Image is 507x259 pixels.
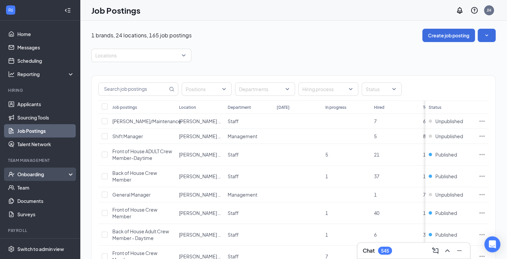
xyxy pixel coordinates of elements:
[325,152,328,158] span: 5
[374,133,377,139] span: 5
[112,118,181,124] span: [PERSON_NAME]/Maintenance
[454,245,465,256] button: Minimize
[273,100,322,114] th: [DATE]
[420,100,468,114] th: Total
[322,100,371,114] th: In progress
[423,192,426,198] span: 7
[112,148,172,161] span: Front of House ADULT Crew Member-Daytime
[179,133,256,139] span: [PERSON_NAME] of Ashland - #538
[374,152,379,158] span: 21
[8,87,73,93] div: Hiring
[17,138,74,151] a: Talent Network
[224,187,273,202] td: Management
[228,173,239,179] span: Staff
[422,29,475,42] button: Create job posting
[455,247,463,255] svg: Minimize
[325,173,328,179] span: 1
[8,171,15,178] svg: UserCheck
[8,158,73,163] div: Team Management
[228,232,239,238] span: Staff
[17,246,64,252] div: Switch to admin view
[17,171,69,178] div: Onboarding
[484,236,500,252] div: Open Intercom Messenger
[483,32,490,39] svg: SmallChevronDown
[479,133,485,140] svg: Ellipses
[17,194,74,208] a: Documents
[374,210,379,216] span: 40
[423,133,428,139] span: 86
[431,247,439,255] svg: ComposeMessage
[64,7,71,14] svg: Collapse
[176,224,224,246] td: Culver's of Ashland - #538
[479,173,485,180] svg: Ellipses
[228,210,239,216] span: Staff
[176,129,224,144] td: Culver's of Ashland - #538
[423,210,431,216] span: 167
[479,118,485,124] svg: Ellipses
[228,104,251,110] div: Department
[423,118,428,124] span: 66
[228,192,257,198] span: Management
[381,248,389,254] div: 545
[479,231,485,238] svg: Ellipses
[487,7,491,13] div: JH
[179,152,256,158] span: [PERSON_NAME] of Ashland - #538
[17,181,74,194] a: Team
[325,210,328,216] span: 1
[169,86,174,92] svg: MagnifyingGlass
[8,228,73,233] div: Payroll
[435,133,463,140] span: Unpublished
[176,144,224,166] td: Culver's of Ashland - #538
[176,114,224,129] td: Culver's of Ashland - #538
[478,29,496,42] button: SmallChevronDown
[17,27,74,41] a: Home
[17,54,74,67] a: Scheduling
[112,207,157,219] span: Front of House Crew Member
[17,238,74,251] a: PayrollCrown
[479,151,485,158] svg: Ellipses
[112,192,151,198] span: General Manager
[224,144,273,166] td: Staff
[179,210,256,216] span: [PERSON_NAME] of Ashland - #538
[17,208,74,221] a: Surveys
[442,245,453,256] button: ChevronUp
[17,124,74,138] a: Job Postings
[17,71,75,77] div: Reporting
[224,224,273,246] td: Staff
[479,210,485,216] svg: Ellipses
[17,111,74,124] a: Sourcing Tools
[325,232,328,238] span: 1
[470,6,478,14] svg: QuestionInfo
[443,247,451,255] svg: ChevronUp
[435,191,463,198] span: Unpublished
[176,166,224,187] td: Culver's of Ashland - #538
[224,129,273,144] td: Management
[374,173,379,179] span: 37
[112,170,157,183] span: Back of House Crew Member
[435,173,457,180] span: Published
[176,202,224,224] td: Culver's of Ashland - #538
[435,151,457,158] span: Published
[224,202,273,224] td: Staff
[7,7,14,13] svg: WorkstreamLogo
[374,118,377,124] span: 7
[179,104,196,110] div: Location
[371,100,419,114] th: Hired
[425,100,475,114] th: Status
[435,118,463,124] span: Unpublished
[423,173,431,179] span: 172
[228,118,239,124] span: Staff
[430,245,441,256] button: ComposeMessage
[17,41,74,54] a: Messages
[374,192,377,198] span: 1
[176,187,224,202] td: Culver's of Ashland - #538
[112,228,169,241] span: Back of House Adult Crew Member - Daytime
[224,114,273,129] td: Staff
[112,104,137,110] div: Job postings
[99,83,168,95] input: Search job postings
[179,173,256,179] span: [PERSON_NAME] of Ashland - #538
[363,247,375,254] h3: Chat
[374,232,377,238] span: 6
[91,32,192,39] p: 1 brands, 24 locations, 165 job postings
[228,152,239,158] span: Staff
